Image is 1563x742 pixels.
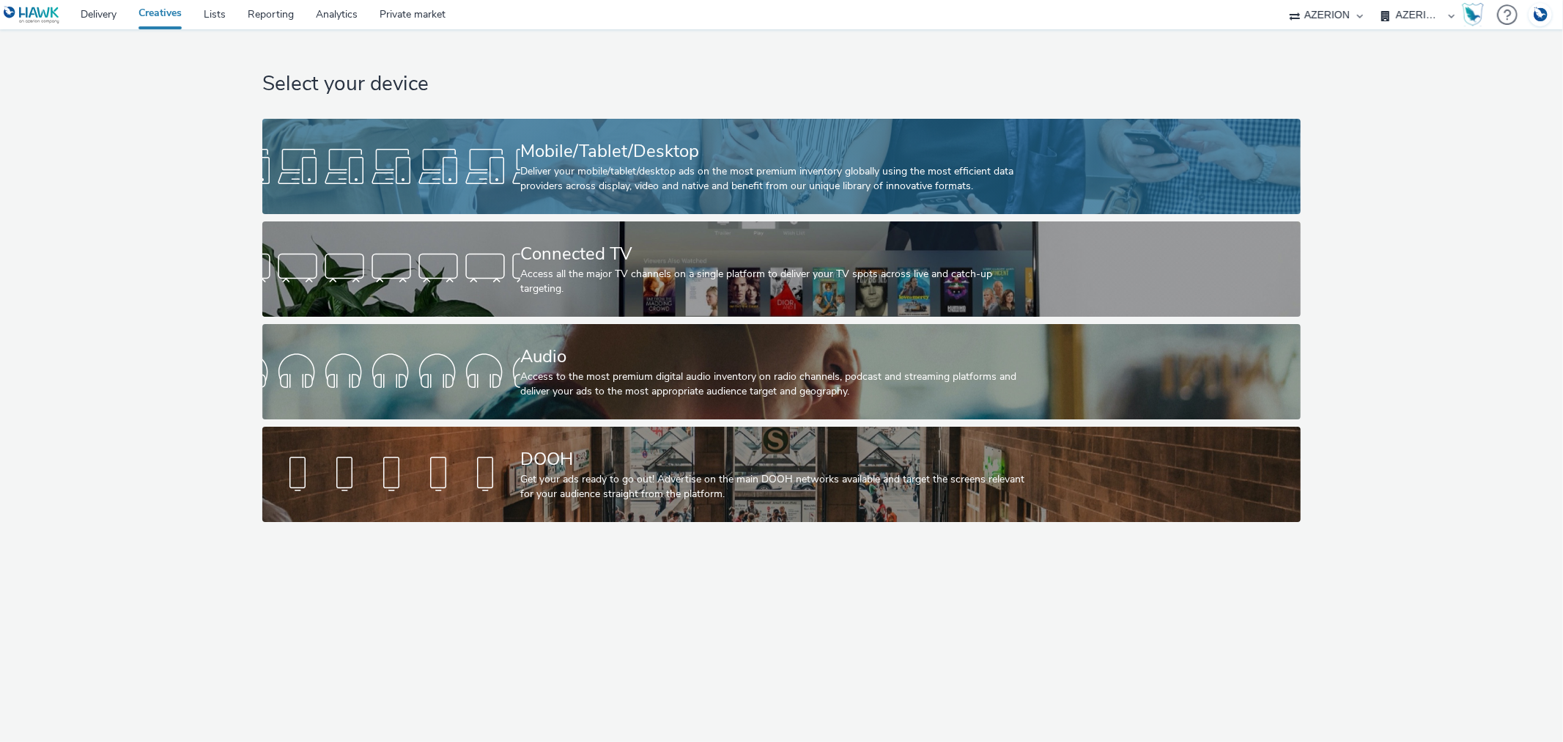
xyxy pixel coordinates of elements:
a: DOOHGet your ads ready to go out! Advertise on the main DOOH networks available and target the sc... [262,427,1301,522]
div: Deliver your mobile/tablet/desktop ads on the most premium inventory globally using the most effi... [520,164,1037,194]
img: Hawk Academy [1462,3,1484,26]
div: Access to the most premium digital audio inventory on radio channels, podcast and streaming platf... [520,370,1037,400]
a: AudioAccess to the most premium digital audio inventory on radio channels, podcast and streaming ... [262,324,1301,419]
a: Connected TVAccess all the major TV channels on a single platform to deliver your TV spots across... [262,221,1301,317]
div: Access all the major TV channels on a single platform to deliver your TV spots across live and ca... [520,267,1037,297]
div: Mobile/Tablet/Desktop [520,139,1037,164]
img: Account DE [1529,3,1551,27]
img: undefined Logo [4,6,60,24]
div: DOOH [520,447,1037,472]
div: Get your ads ready to go out! Advertise on the main DOOH networks available and target the screen... [520,472,1037,502]
div: Audio [520,344,1037,370]
div: Connected TV [520,241,1037,267]
a: Mobile/Tablet/DesktopDeliver your mobile/tablet/desktop ads on the most premium inventory globall... [262,119,1301,214]
h1: Select your device [262,70,1301,98]
a: Hawk Academy [1462,3,1490,26]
